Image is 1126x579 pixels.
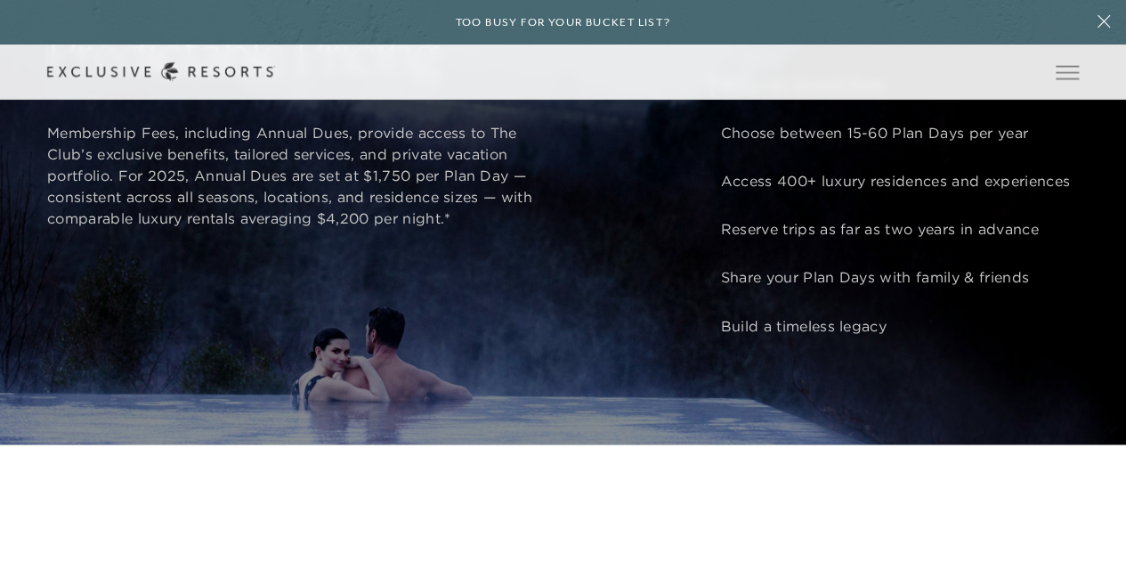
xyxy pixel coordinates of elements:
p: Reserve trips as far as two years in advance [720,218,1069,240]
p: Choose between 15-60 Plan Days per year [720,122,1069,143]
p: Share your Plan Days with family & friends [720,266,1069,288]
p: Access 400+ luxury residences and experiences [720,170,1069,192]
p: Membership Fees, including Annual Dues, provide access to The Club’s exclusive benefits, tailored... [47,122,563,229]
p: Build a timeless legacy [720,314,1069,336]
button: Open navigation [1056,66,1079,78]
h6: Too busy for your bucket list? [456,14,671,31]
